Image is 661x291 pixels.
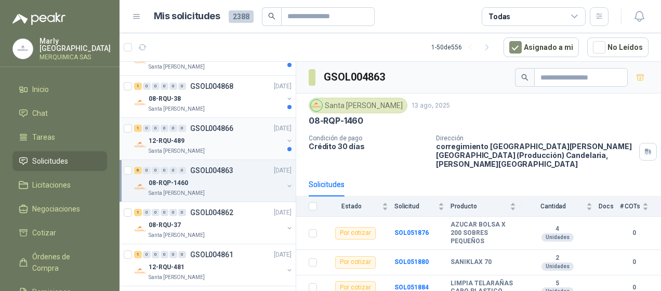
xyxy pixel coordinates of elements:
[178,251,186,258] div: 0
[39,54,111,60] p: MERQUIMICA SAS
[619,196,661,217] th: # COTs
[587,37,649,57] button: No Leídos
[161,125,168,132] div: 0
[619,228,649,238] b: 0
[12,12,65,25] img: Logo peakr
[190,209,233,216] p: GSOL004862
[149,273,205,282] p: Santa [PERSON_NAME]
[436,142,635,168] p: corregimiento [GEOGRAPHIC_DATA][PERSON_NAME][GEOGRAPHIC_DATA] (Producción) Candelaria , [PERSON_N...
[12,175,107,195] a: Licitaciones
[32,131,55,143] span: Tareas
[178,83,186,90] div: 0
[152,83,160,90] div: 0
[143,209,151,216] div: 0
[152,251,160,258] div: 0
[335,256,376,269] div: Por cotizar
[134,139,147,151] img: Company Logo
[149,94,181,104] p: 08-RQU-38
[190,251,233,258] p: GSOL004861
[152,125,160,132] div: 0
[274,82,292,91] p: [DATE]
[161,83,168,90] div: 0
[619,257,649,267] b: 0
[522,203,584,210] span: Cantidad
[149,63,205,71] p: Santa [PERSON_NAME]
[451,196,522,217] th: Producto
[32,251,97,274] span: Órdenes de Compra
[190,125,233,132] p: GSOL004866
[436,135,635,142] p: Dirección
[134,251,142,258] div: 1
[394,203,436,210] span: Solicitud
[143,125,151,132] div: 0
[39,37,111,52] p: Marly [GEOGRAPHIC_DATA]
[394,196,451,217] th: Solicitud
[12,223,107,243] a: Cotizar
[32,84,49,95] span: Inicio
[169,167,177,174] div: 0
[134,209,142,216] div: 1
[134,206,294,240] a: 1 0 0 0 0 0 GSOL004862[DATE] Company Logo08-RQU-37Santa [PERSON_NAME]
[161,167,168,174] div: 0
[488,11,510,22] div: Todas
[32,108,48,119] span: Chat
[451,203,508,210] span: Producto
[522,196,599,217] th: Cantidad
[149,105,205,113] p: Santa [PERSON_NAME]
[541,262,574,271] div: Unidades
[134,125,142,132] div: 1
[504,37,579,57] button: Asignado a mi
[522,225,592,233] b: 4
[32,179,71,191] span: Licitaciones
[311,100,322,111] img: Company Logo
[134,80,294,113] a: 1 0 0 0 0 0 GSOL004868[DATE] Company Logo08-RQU-38Santa [PERSON_NAME]
[12,80,107,99] a: Inicio
[12,103,107,123] a: Chat
[32,227,56,239] span: Cotizar
[451,221,516,245] b: AZUCAR BOLSA X 200 SOBRES PEQUEÑOS
[451,258,492,267] b: SANIKLAX 70
[152,167,160,174] div: 0
[143,83,151,90] div: 0
[134,181,147,193] img: Company Logo
[32,203,80,215] span: Negociaciones
[149,262,184,272] p: 12-RQU-481
[161,209,168,216] div: 0
[134,265,147,277] img: Company Logo
[134,122,294,155] a: 1 0 0 0 0 0 GSOL004866[DATE] Company Logo12-RQU-489Santa [PERSON_NAME]
[169,125,177,132] div: 0
[169,209,177,216] div: 0
[149,231,205,240] p: Santa [PERSON_NAME]
[268,12,275,20] span: search
[274,250,292,260] p: [DATE]
[149,220,181,230] p: 08-RQU-37
[309,115,363,126] p: 08-RQP-1460
[394,258,429,266] a: SOL051880
[309,135,428,142] p: Condición de pago
[13,39,33,59] img: Company Logo
[522,254,592,262] b: 2
[190,83,233,90] p: GSOL004868
[134,83,142,90] div: 1
[190,167,233,174] p: GSOL004863
[274,124,292,134] p: [DATE]
[178,125,186,132] div: 0
[134,167,142,174] div: 6
[229,10,254,23] span: 2388
[32,155,68,167] span: Solicitudes
[309,98,407,113] div: Santa [PERSON_NAME]
[274,166,292,176] p: [DATE]
[309,142,428,151] p: Crédito 30 días
[412,101,450,111] p: 13 ago, 2025
[323,196,394,217] th: Estado
[394,229,429,236] a: SOL051876
[619,203,640,210] span: # COTs
[12,127,107,147] a: Tareas
[12,151,107,171] a: Solicitudes
[394,284,429,291] a: SOL051884
[149,147,205,155] p: Santa [PERSON_NAME]
[12,247,107,278] a: Órdenes de Compra
[521,74,528,81] span: search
